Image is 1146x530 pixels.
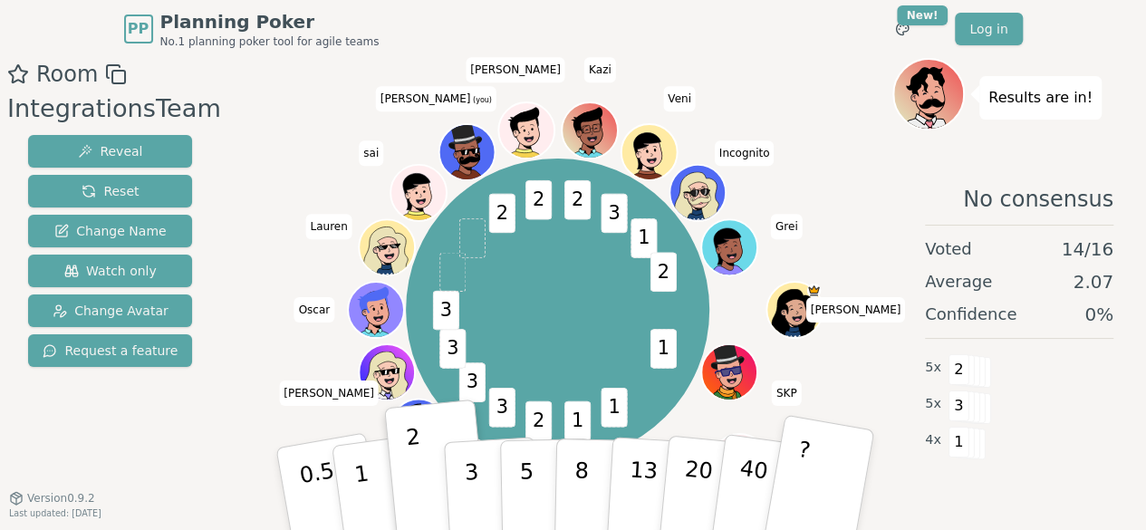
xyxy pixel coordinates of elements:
[43,342,178,360] span: Request a feature
[564,400,591,440] span: 1
[160,9,380,34] span: Planning Poker
[631,218,657,258] span: 1
[64,262,157,280] span: Watch only
[458,362,485,402] span: 3
[466,58,565,83] span: Click to change your name
[470,96,492,104] span: (you)
[772,381,802,406] span: Click to change your name
[488,388,515,428] span: 3
[663,86,696,111] span: Click to change your name
[7,58,29,91] button: Add as favourite
[925,430,941,450] span: 4 x
[564,180,591,220] span: 2
[54,222,166,240] span: Change Name
[78,142,142,160] span: Reveal
[359,140,383,166] span: Click to change your name
[128,18,149,40] span: PP
[28,334,192,367] button: Request a feature
[925,394,941,414] span: 5 x
[1073,269,1113,294] span: 2.07
[160,34,380,49] span: No.1 planning poker tool for agile teams
[28,215,192,247] button: Change Name
[925,302,1016,327] span: Confidence
[886,13,919,45] button: New!
[601,193,627,233] span: 3
[525,400,552,440] span: 2
[124,9,380,49] a: PPPlanning PokerNo.1 planning poker tool for agile teams
[601,388,627,428] span: 1
[925,269,992,294] span: Average
[1061,236,1113,262] span: 14 / 16
[584,58,616,83] span: Click to change your name
[949,354,969,385] span: 2
[9,508,101,518] span: Last updated: [DATE]
[28,255,192,287] button: Watch only
[404,424,428,523] p: 2
[1084,302,1113,327] span: 0 %
[279,381,379,406] span: Click to change your name
[715,140,775,166] span: Click to change your name
[949,390,969,421] span: 3
[305,214,352,239] span: Click to change your name
[988,85,1093,111] p: Results are in!
[28,175,192,207] button: Reset
[650,252,676,292] span: 2
[9,491,95,506] button: Version0.9.2
[376,86,496,111] span: Click to change your name
[949,427,969,458] span: 1
[805,297,905,323] span: Click to change your name
[7,91,221,128] div: IntegrationsTeam
[525,180,552,220] span: 2
[650,329,676,369] span: 1
[955,13,1022,45] a: Log in
[439,329,466,369] span: 3
[53,302,169,320] span: Change Avatar
[28,135,192,168] button: Reveal
[27,491,95,506] span: Version 0.9.2
[806,284,820,297] span: Kate is the host
[432,290,458,330] span: 3
[82,182,139,200] span: Reset
[925,236,972,262] span: Voted
[897,5,949,25] div: New!
[440,126,493,178] button: Click to change your avatar
[36,58,98,91] span: Room
[925,358,941,378] span: 5 x
[28,294,192,327] button: Change Avatar
[963,185,1113,214] span: No consensus
[488,193,515,233] span: 2
[771,214,803,239] span: Click to change your name
[294,297,335,323] span: Click to change your name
